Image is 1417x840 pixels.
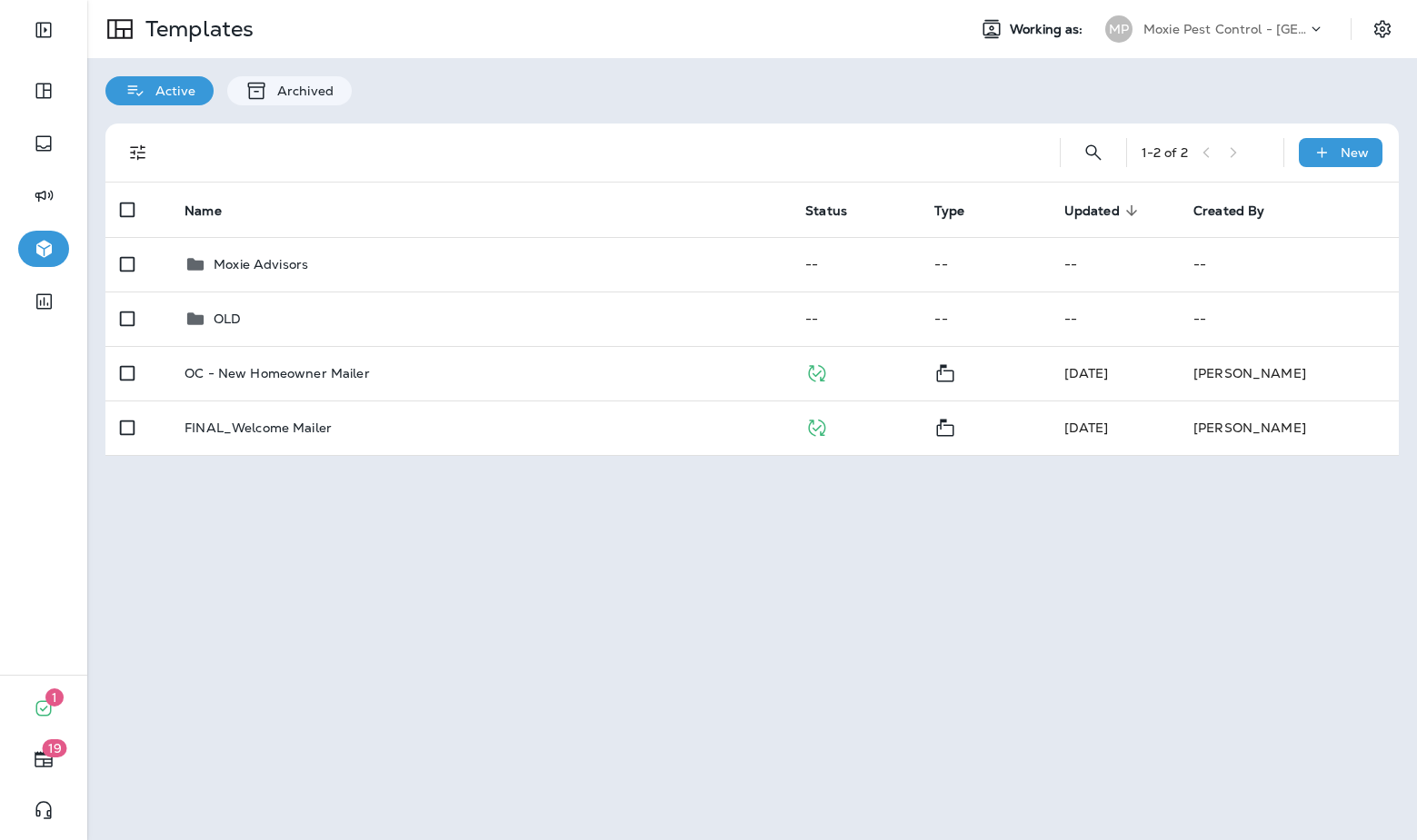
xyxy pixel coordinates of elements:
span: J-P Scoville [1064,420,1109,436]
span: Type [934,203,988,219]
span: Name [185,203,222,219]
span: Type [934,203,964,219]
p: New [1341,145,1369,160]
button: Search Templates [1075,134,1112,171]
p: OLD [214,311,241,326]
span: Name [185,203,245,219]
button: 1 [18,690,69,726]
td: -- [920,237,1049,292]
p: Templates [138,15,254,43]
button: Expand Sidebar [18,12,69,48]
span: Status [805,203,847,219]
button: Settings [1366,13,1399,45]
button: 19 [18,741,69,777]
span: Created By [1193,203,1264,219]
div: 1 - 2 of 2 [1142,145,1188,160]
td: -- [1050,292,1179,346]
button: Filters [120,134,156,171]
span: Published [805,418,828,434]
td: -- [1050,237,1179,292]
div: MP [1105,15,1133,43]
td: -- [791,292,920,346]
span: 19 [43,739,67,757]
td: [PERSON_NAME] [1179,400,1399,455]
td: -- [791,237,920,292]
span: Working as: [1010,22,1087,37]
span: Status [805,203,871,219]
td: [PERSON_NAME] [1179,346,1399,400]
p: Moxie Advisors [214,257,308,272]
p: OC - New Homeowner Mailer [185,366,370,380]
span: Jason Munk [1064,365,1109,381]
p: Archived [268,84,334,98]
span: Updated [1064,203,1143,219]
span: 1 [45,688,64,707]
p: Moxie Pest Control - [GEOGRAPHIC_DATA] [1143,22,1307,36]
span: Updated [1064,203,1120,219]
td: -- [920,292,1049,346]
span: Mailer [934,363,956,380]
p: Active [146,84,195,98]
span: Mailer [934,418,956,434]
td: -- [1179,237,1399,292]
p: FINAL_Welcome Mailer [185,420,332,435]
span: Created By [1193,203,1288,219]
span: Published [805,363,828,380]
td: -- [1179,292,1399,346]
